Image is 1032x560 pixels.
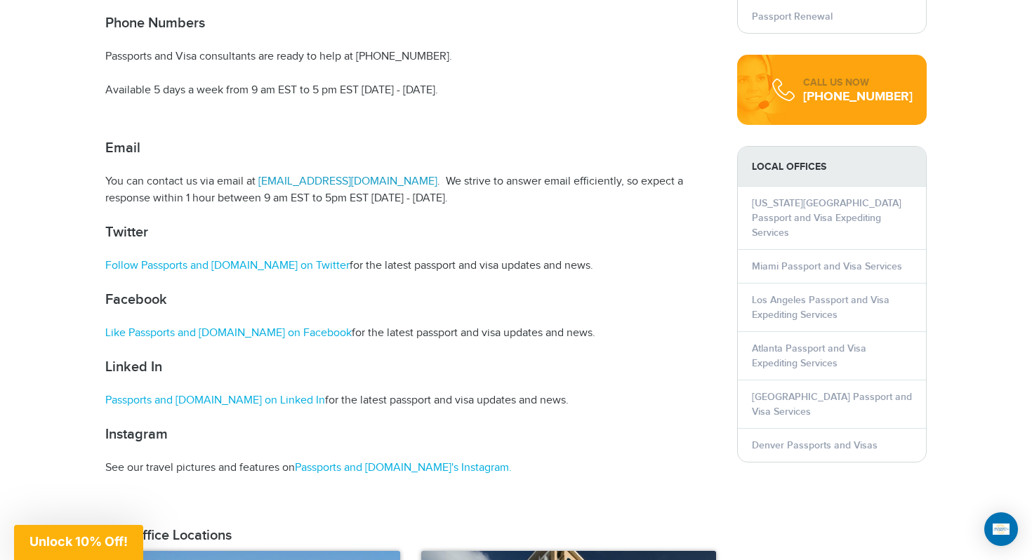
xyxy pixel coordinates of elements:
[752,260,902,272] a: Miami Passport and Visa Services
[105,394,325,407] a: Passports and [DOMAIN_NAME] on Linked In
[105,527,716,544] h2: Our Office Locations
[105,15,716,32] h2: Phone Numbers
[105,224,716,241] h2: Twitter
[14,525,143,560] div: Unlock 10% Off!
[105,173,716,207] p: You can contact us via email at . We strive to answer email efficiently, so expect a response wit...
[752,342,866,369] a: Atlanta Passport and Visa Expediting Services
[752,197,901,239] a: [US_STATE][GEOGRAPHIC_DATA] Passport and Visa Expediting Services
[105,326,352,340] a: Like Passports and [DOMAIN_NAME] on Facebook
[752,391,912,418] a: [GEOGRAPHIC_DATA] Passport and Visa Services
[105,291,716,308] h2: Facebook
[105,258,716,274] p: for the latest passport and visa updates and news.
[29,534,128,549] span: Unlock 10% Off!
[256,175,437,188] a: [EMAIL_ADDRESS][DOMAIN_NAME]
[105,392,716,409] p: for the latest passport and visa updates and news.
[803,90,913,104] div: [PHONE_NUMBER]
[752,11,833,22] a: Passport Renewal
[105,325,716,342] p: for the latest passport and visa updates and news.
[738,147,926,187] strong: LOCAL OFFICES
[105,48,716,65] p: Passports and Visa consultants are ready to help at [PHONE_NUMBER].
[295,461,512,474] a: Passports and [DOMAIN_NAME]'s Instagram.
[105,359,716,375] h2: Linked In
[105,140,716,156] h2: Email
[752,439,878,451] a: Denver Passports and Visas
[984,512,1018,546] div: Open Intercom Messenger
[105,82,716,99] p: Available 5 days a week from 9 am EST to 5 pm EST [DATE] - [DATE].
[105,426,716,443] h2: Instagram
[752,294,889,321] a: Los Angeles Passport and Visa Expediting Services
[105,259,350,272] a: Follow Passports and [DOMAIN_NAME] on Twitter
[105,460,716,476] p: See our travel pictures and features on
[803,76,913,90] div: CALL US NOW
